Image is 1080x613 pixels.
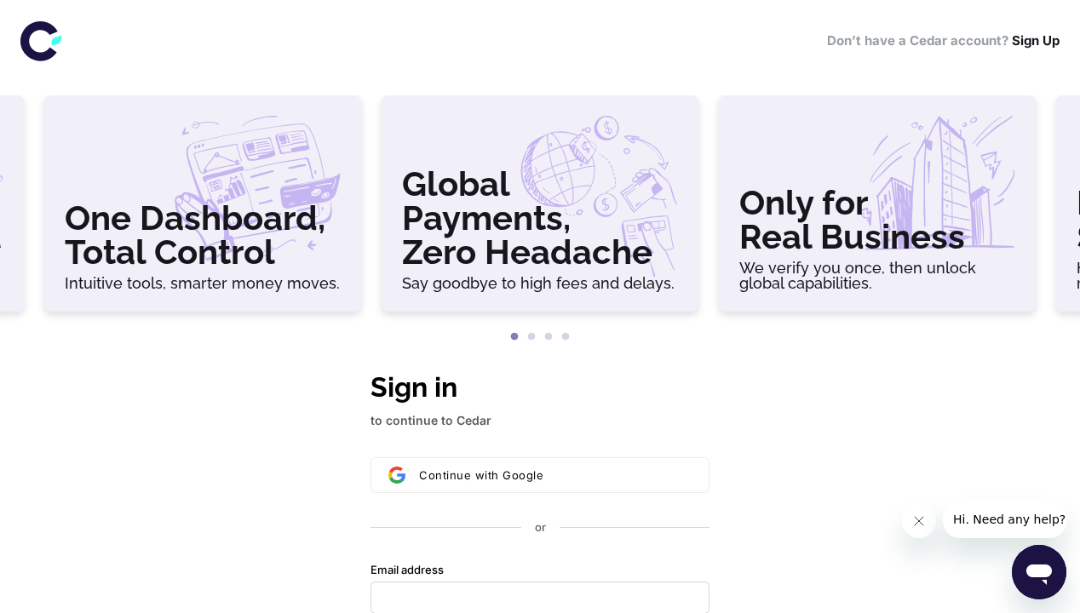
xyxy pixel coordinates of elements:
p: to continue to Cedar [371,411,709,430]
button: 3 [540,329,557,346]
h6: Say goodbye to high fees and delays. [402,276,678,291]
h6: Don’t have a Cedar account? [827,32,1060,51]
h6: Intuitive tools, smarter money moves. [65,276,341,291]
button: Sign in with GoogleContinue with Google [371,457,709,493]
h3: One Dashboard, Total Control [65,201,341,269]
label: Email address [371,563,444,578]
a: Sign Up [1012,32,1060,49]
h3: Only for Real Business [739,186,1015,254]
h6: We verify you once, then unlock global capabilities. [739,261,1015,291]
h1: Sign in [371,367,709,408]
p: or [535,520,546,536]
button: 1 [506,329,523,346]
iframe: Message from company [943,501,1066,538]
iframe: Close message [902,504,936,538]
h3: Global Payments, Zero Headache [402,167,678,269]
button: 2 [523,329,540,346]
button: 4 [557,329,574,346]
img: Sign in with Google [388,467,405,484]
span: Continue with Google [419,468,543,482]
iframe: Button to launch messaging window [1012,545,1066,599]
